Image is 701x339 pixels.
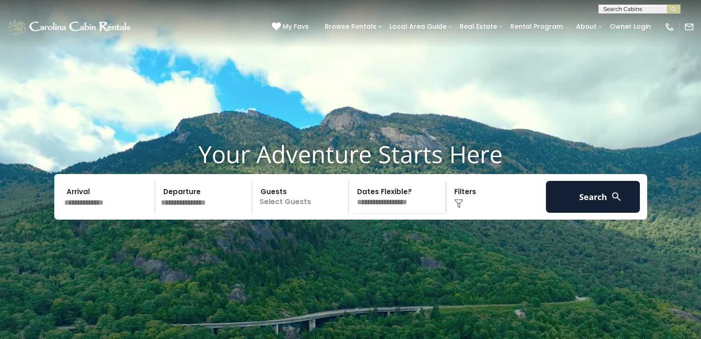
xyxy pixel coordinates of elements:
a: About [571,20,601,34]
img: filter--v1.png [454,199,463,208]
a: My Favs [272,22,311,32]
span: My Favs [283,22,309,31]
h1: Your Adventure Starts Here [7,140,694,168]
img: search-regular-white.png [611,191,622,202]
img: White-1-1-2.png [7,18,133,36]
a: Real Estate [455,20,502,34]
img: mail-regular-white.png [684,22,694,32]
button: Search [546,181,640,213]
a: Local Area Guide [385,20,451,34]
a: Rental Program [506,20,567,34]
p: Select Guests [255,181,349,213]
img: phone-regular-white.png [665,22,675,32]
a: Owner Login [605,20,655,34]
a: Browse Rentals [320,20,381,34]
